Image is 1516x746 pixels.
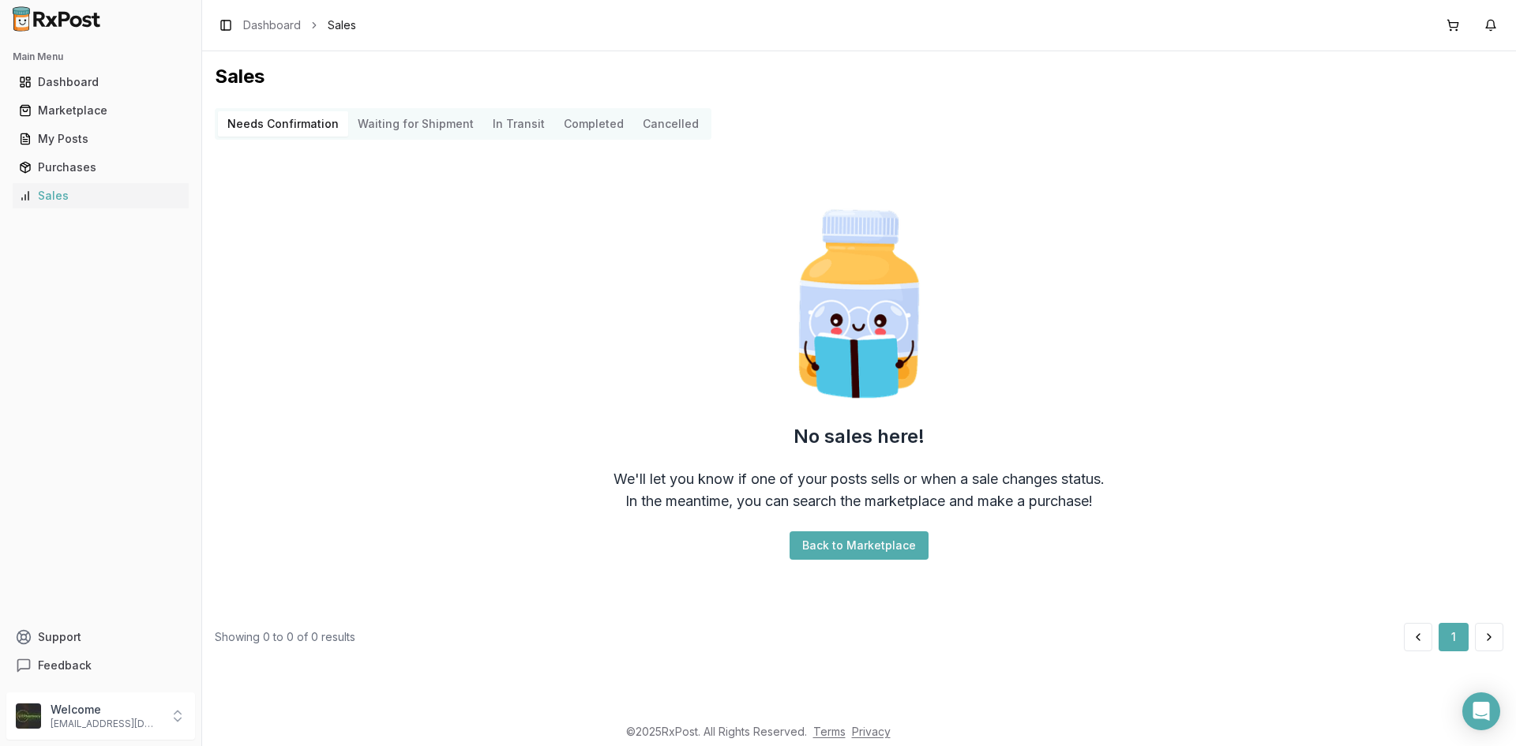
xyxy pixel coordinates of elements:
[51,718,160,730] p: [EMAIL_ADDRESS][DOMAIN_NAME]
[13,125,189,153] a: My Posts
[633,111,708,137] button: Cancelled
[813,725,846,738] a: Terms
[483,111,554,137] button: In Transit
[13,96,189,125] a: Marketplace
[1439,623,1469,651] button: 1
[38,658,92,673] span: Feedback
[13,68,189,96] a: Dashboard
[215,629,355,645] div: Showing 0 to 0 of 0 results
[243,17,301,33] a: Dashboard
[328,17,356,33] span: Sales
[6,126,195,152] button: My Posts
[6,651,195,680] button: Feedback
[625,490,1093,512] div: In the meantime, you can search the marketplace and make a purchase!
[243,17,356,33] nav: breadcrumb
[215,64,1503,89] h1: Sales
[790,531,929,560] button: Back to Marketplace
[19,103,182,118] div: Marketplace
[6,69,195,95] button: Dashboard
[13,153,189,182] a: Purchases
[19,74,182,90] div: Dashboard
[13,51,189,63] h2: Main Menu
[794,424,925,449] h2: No sales here!
[6,183,195,208] button: Sales
[51,702,160,718] p: Welcome
[13,182,189,210] a: Sales
[554,111,633,137] button: Completed
[16,703,41,729] img: User avatar
[6,6,107,32] img: RxPost Logo
[218,111,348,137] button: Needs Confirmation
[758,203,960,405] img: Smart Pill Bottle
[19,188,182,204] div: Sales
[6,623,195,651] button: Support
[1462,692,1500,730] div: Open Intercom Messenger
[19,159,182,175] div: Purchases
[6,155,195,180] button: Purchases
[852,725,891,738] a: Privacy
[348,111,483,137] button: Waiting for Shipment
[19,131,182,147] div: My Posts
[614,468,1105,490] div: We'll let you know if one of your posts sells or when a sale changes status.
[6,98,195,123] button: Marketplace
